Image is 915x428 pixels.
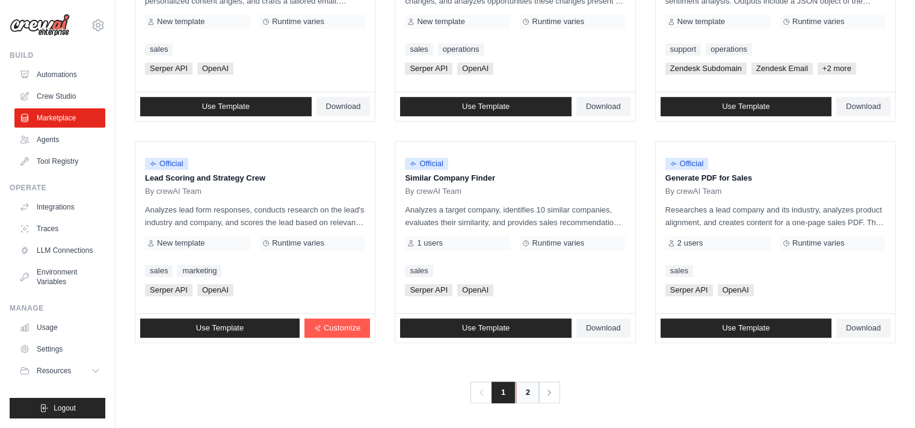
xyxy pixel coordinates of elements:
a: LLM Connections [14,241,105,260]
a: sales [665,265,693,277]
span: Use Template [462,102,510,111]
p: Generate PDF for Sales [665,172,886,184]
a: Download [316,97,371,116]
a: Use Template [400,318,571,338]
a: sales [145,265,173,277]
span: OpenAI [197,63,233,75]
a: 2 [516,382,540,403]
span: Official [145,158,188,170]
div: Manage [10,303,105,313]
a: Environment Variables [14,262,105,291]
span: Serper API [145,63,193,75]
span: Serper API [145,284,193,296]
a: sales [405,43,433,55]
a: Customize [304,318,370,338]
a: Automations [14,65,105,84]
span: By crewAI Team [665,187,722,196]
a: Tool Registry [14,152,105,171]
span: New template [417,17,464,26]
span: OpenAI [457,284,493,296]
nav: Pagination [470,382,560,403]
span: OpenAI [457,63,493,75]
a: Use Template [140,318,300,338]
a: Use Template [400,97,571,116]
span: By crewAI Team [145,187,202,196]
a: marketing [177,265,221,277]
span: Serper API [405,284,452,296]
span: Runtime varies [792,17,845,26]
span: Download [846,102,881,111]
p: Lead Scoring and Strategy Crew [145,172,365,184]
div: Operate [10,183,105,193]
span: Use Template [722,102,769,111]
span: Use Template [196,323,244,333]
span: Runtime varies [272,17,324,26]
span: Customize [324,323,360,333]
span: New template [157,17,205,26]
span: Zendesk Email [751,63,813,75]
button: Logout [10,398,105,418]
span: OpenAI [197,284,233,296]
span: Download [326,102,361,111]
span: Serper API [405,63,452,75]
a: Crew Studio [14,87,105,106]
span: Use Template [722,323,769,333]
span: Download [846,323,881,333]
a: operations [438,43,484,55]
span: +2 more [818,63,856,75]
a: operations [706,43,752,55]
a: Settings [14,340,105,359]
span: Resources [37,366,71,376]
span: Runtime varies [792,238,845,248]
span: Logout [54,403,76,413]
span: OpenAI [718,284,754,296]
span: New template [677,17,725,26]
a: Traces [14,219,105,238]
button: Resources [14,361,105,380]
div: Build [10,51,105,60]
a: Download [576,97,630,116]
a: support [665,43,701,55]
span: 2 users [677,238,703,248]
a: Download [836,318,890,338]
a: Agents [14,130,105,149]
span: Serper API [665,284,713,296]
a: sales [145,43,173,55]
p: Analyzes a target company, identifies 10 similar companies, evaluates their similarity, and provi... [405,203,625,229]
span: Official [405,158,448,170]
a: Download [576,318,630,338]
span: By crewAI Team [405,187,461,196]
span: Download [586,102,621,111]
p: Analyzes lead form responses, conducts research on the lead's industry and company, and scores th... [145,203,365,229]
span: 1 [491,382,515,403]
a: Usage [14,318,105,337]
span: Use Template [462,323,510,333]
span: Runtime varies [272,238,324,248]
a: Use Template [661,318,832,338]
span: Runtime varies [532,238,584,248]
a: Use Template [140,97,312,116]
a: Use Template [661,97,832,116]
span: Download [586,323,621,333]
span: 1 users [417,238,443,248]
img: Logo [10,14,70,37]
span: Official [665,158,709,170]
a: Download [836,97,890,116]
a: Integrations [14,197,105,217]
p: Similar Company Finder [405,172,625,184]
span: New template [157,238,205,248]
a: Marketplace [14,108,105,128]
p: Researches a lead company and its industry, analyzes product alignment, and creates content for a... [665,203,886,229]
a: sales [405,265,433,277]
span: Zendesk Subdomain [665,63,747,75]
span: Runtime varies [532,17,584,26]
span: Use Template [202,102,250,111]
